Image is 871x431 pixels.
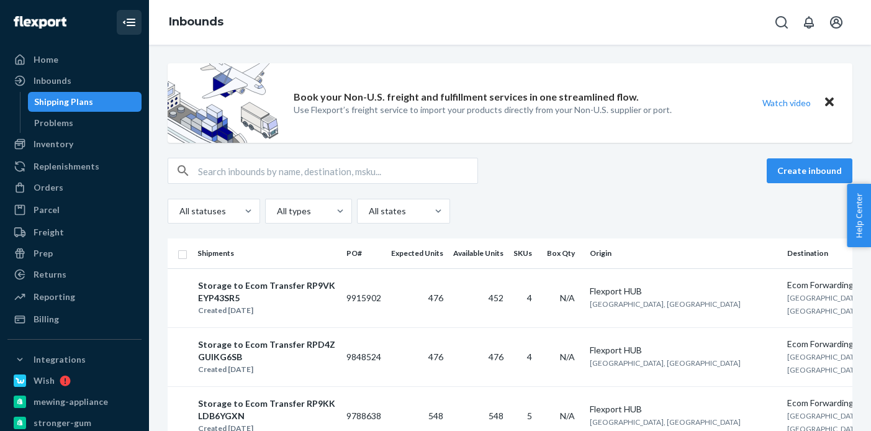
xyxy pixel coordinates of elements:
[797,10,821,35] button: Open notifications
[34,396,108,408] div: mewing-appliance
[787,397,863,409] div: Ecom Forwarding
[34,313,59,325] div: Billing
[7,134,142,154] a: Inventory
[34,353,86,366] div: Integrations
[590,358,741,368] span: [GEOGRAPHIC_DATA], [GEOGRAPHIC_DATA]
[34,226,64,238] div: Freight
[428,352,443,362] span: 476
[198,279,336,304] div: Storage to Ecom Transfer RP9VKEYP43SR5
[767,158,852,183] button: Create inbound
[198,363,336,376] div: Created [DATE]
[7,200,142,220] a: Parcel
[368,205,369,217] input: All states
[585,238,782,268] th: Origin
[34,181,63,194] div: Orders
[117,10,142,35] button: Close Navigation
[159,4,233,40] ol: breadcrumbs
[7,309,142,329] a: Billing
[7,50,142,70] a: Home
[7,287,142,307] a: Reporting
[34,247,53,260] div: Prep
[34,138,73,150] div: Inventory
[192,238,341,268] th: Shipments
[527,411,532,421] span: 5
[386,238,448,268] th: Expected Units
[590,403,777,415] div: Flexport HUB
[34,75,71,87] div: Inbounds
[7,243,142,263] a: Prep
[508,238,542,268] th: SKUs
[787,338,863,350] div: Ecom Forwarding
[560,352,575,362] span: N/A
[821,94,837,112] button: Close
[276,205,277,217] input: All types
[169,15,223,29] a: Inbounds
[489,352,503,362] span: 476
[527,352,532,362] span: 4
[198,338,336,363] div: Storage to Ecom Transfer RPD4ZGUIKG6SB
[754,94,819,112] button: Watch video
[542,238,585,268] th: Box Qty
[28,92,142,112] a: Shipping Plans
[824,10,849,35] button: Open account menu
[428,293,443,303] span: 476
[489,411,503,421] span: 548
[34,204,60,216] div: Parcel
[341,327,386,386] td: 9848524
[7,222,142,242] a: Freight
[787,293,863,315] span: [GEOGRAPHIC_DATA], [GEOGRAPHIC_DATA]
[787,352,863,374] span: [GEOGRAPHIC_DATA], [GEOGRAPHIC_DATA]
[560,411,575,421] span: N/A
[7,265,142,284] a: Returns
[294,90,639,104] p: Book your Non-U.S. freight and fulfillment services in one streamlined flow.
[34,160,99,173] div: Replenishments
[7,71,142,91] a: Inbounds
[34,374,55,387] div: Wish
[198,397,336,422] div: Storage to Ecom Transfer RP9KKLDB6YGXN
[769,10,794,35] button: Open Search Box
[7,157,142,176] a: Replenishments
[34,291,75,303] div: Reporting
[341,238,386,268] th: PO#
[7,350,142,370] button: Integrations
[178,205,179,217] input: All statuses
[14,16,66,29] img: Flexport logo
[294,104,672,116] p: Use Flexport’s freight service to import your products directly from your Non-U.S. supplier or port.
[590,344,777,356] div: Flexport HUB
[590,417,741,427] span: [GEOGRAPHIC_DATA], [GEOGRAPHIC_DATA]
[428,411,443,421] span: 548
[34,417,91,429] div: stronger-gum
[560,293,575,303] span: N/A
[590,299,741,309] span: [GEOGRAPHIC_DATA], [GEOGRAPHIC_DATA]
[7,371,142,391] a: Wish
[34,117,73,129] div: Problems
[590,285,777,297] div: Flexport HUB
[7,392,142,412] a: mewing-appliance
[198,158,477,183] input: Search inbounds by name, destination, msku...
[527,293,532,303] span: 4
[34,268,66,281] div: Returns
[448,238,508,268] th: Available Units
[7,178,142,197] a: Orders
[489,293,503,303] span: 452
[847,184,871,247] button: Help Center
[198,304,336,317] div: Created [DATE]
[782,238,868,268] th: Destination
[787,279,863,291] div: Ecom Forwarding
[28,113,142,133] a: Problems
[34,96,93,108] div: Shipping Plans
[341,268,386,327] td: 9915902
[34,53,58,66] div: Home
